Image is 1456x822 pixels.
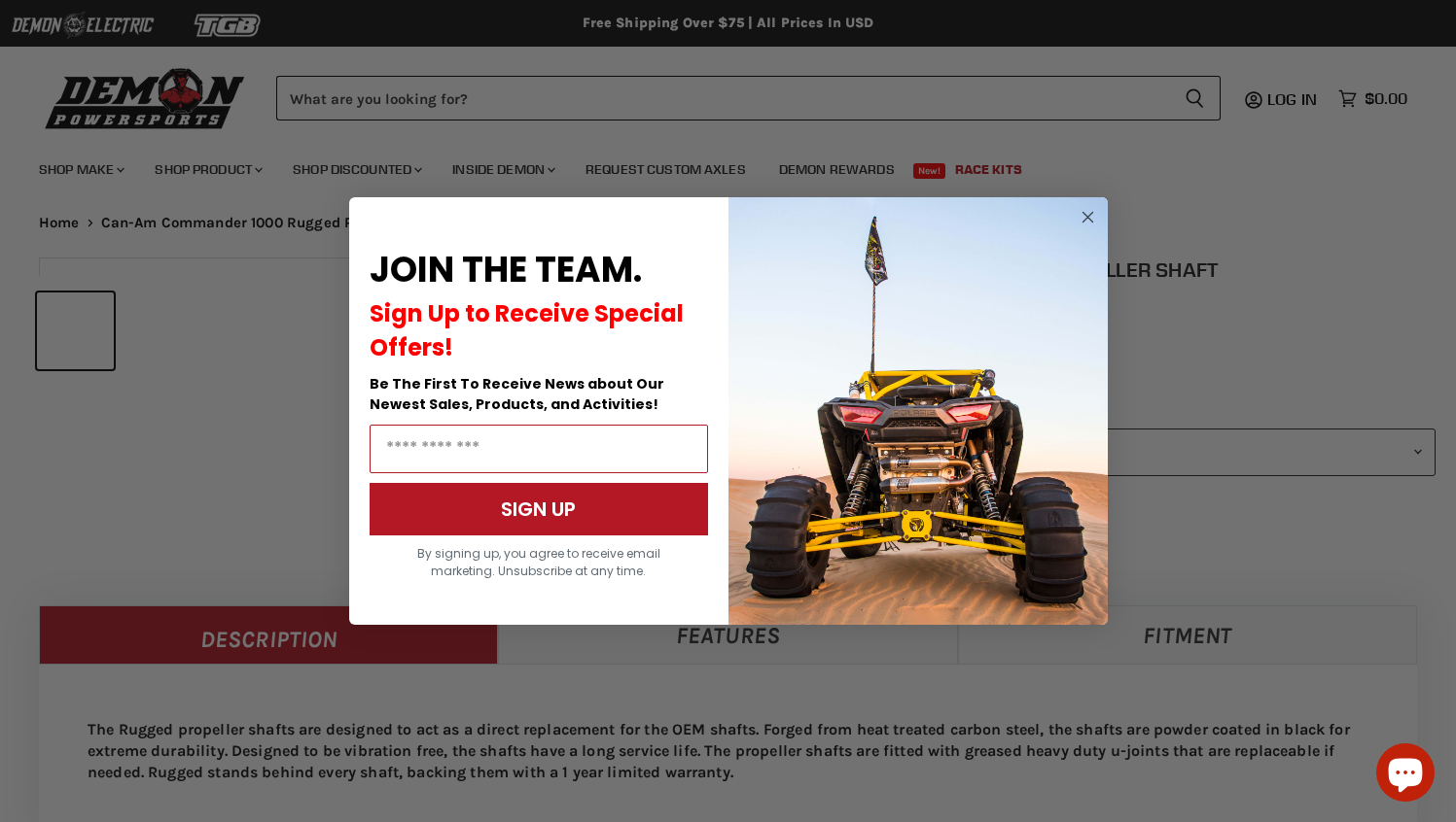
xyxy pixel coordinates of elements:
[1076,205,1100,229] button: Close dialog
[370,483,708,535] button: SIGN UP
[370,245,642,294] span: JOIN THE TEAM.
[370,374,664,414] span: Be The First To Receive News about Our Newest Sales, Products, and Activities!
[417,545,660,579] span: By signing up, you agree to receive email marketing. Unsubscribe at any time.
[1370,743,1440,806] inbox-online-store-chat: Shopify online store chat
[370,297,684,363] span: Sign Up to Receive Special Offers!
[370,425,708,473] input: Email Address
[728,197,1108,625] img: a9095488-b6e7-41ba-879d-588abfab540b.jpeg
